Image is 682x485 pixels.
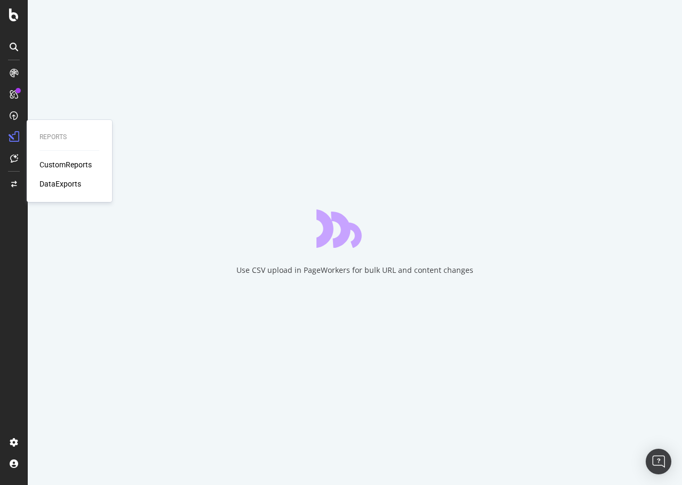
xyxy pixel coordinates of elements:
div: Open Intercom Messenger [646,449,671,474]
a: CustomReports [39,159,92,170]
div: Use CSV upload in PageWorkers for bulk URL and content changes [236,265,473,276]
div: Reports [39,133,99,142]
div: animation [316,209,393,248]
a: DataExports [39,179,81,189]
